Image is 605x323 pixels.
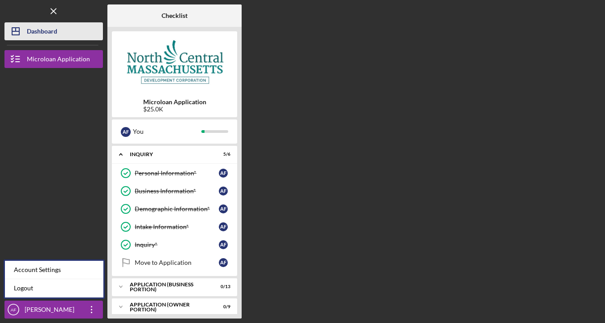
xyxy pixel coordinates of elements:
img: Product logo [112,36,237,89]
div: APPLICATION (OWNER PORTION) [130,302,208,312]
div: INQUIRY [130,152,208,157]
div: Inquiry* [135,241,219,248]
div: You [133,124,201,139]
div: [PERSON_NAME] [22,301,81,321]
button: Dashboard [4,22,103,40]
div: Account Settings [5,261,103,279]
div: 0 / 9 [214,304,230,310]
div: Move to Application [135,259,219,266]
div: $25.0K [143,106,206,113]
button: AF[PERSON_NAME] [4,301,103,319]
a: Inquiry*AF [116,236,233,254]
div: A F [219,222,228,231]
a: Business Information*AF [116,182,233,200]
div: 5 / 6 [214,152,230,157]
div: APPLICATION (BUSINESS PORTION) [130,282,208,292]
div: 0 / 13 [214,284,230,289]
a: Intake Information*AF [116,218,233,236]
div: Intake Information* [135,223,219,230]
a: Demographic Information*AF [116,200,233,218]
button: Microloan Application [4,50,103,68]
text: AF [11,307,16,312]
b: Microloan Application [143,98,206,106]
div: A F [219,258,228,267]
div: Personal Information* [135,170,219,177]
a: Logout [5,279,103,297]
div: A F [219,169,228,178]
div: A F [219,204,228,213]
a: Move to ApplicationAF [116,254,233,272]
div: A F [121,127,131,137]
div: Business Information* [135,187,219,195]
b: Checklist [162,12,187,19]
div: A F [219,187,228,195]
div: Demographic Information* [135,205,219,212]
div: A F [219,240,228,249]
div: Microloan Application [27,50,90,70]
a: Personal Information*AF [116,164,233,182]
div: Dashboard [27,22,57,42]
